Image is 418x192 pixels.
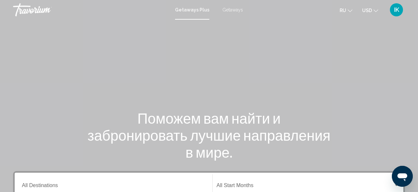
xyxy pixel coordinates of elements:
button: Change currency [362,6,378,15]
a: Travorium [13,3,169,16]
button: User Menu [388,3,405,17]
span: IK [394,7,399,13]
span: ru [340,8,346,13]
iframe: Tlačítko pro spuštění okna posílání zpráv [392,166,413,187]
h1: Поможем вам найти и забронировать лучшие направления в мире. [87,110,331,161]
button: Change language [340,6,352,15]
span: USD [362,8,372,13]
a: Getaways Plus [175,7,209,12]
a: Getaways [222,7,243,12]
